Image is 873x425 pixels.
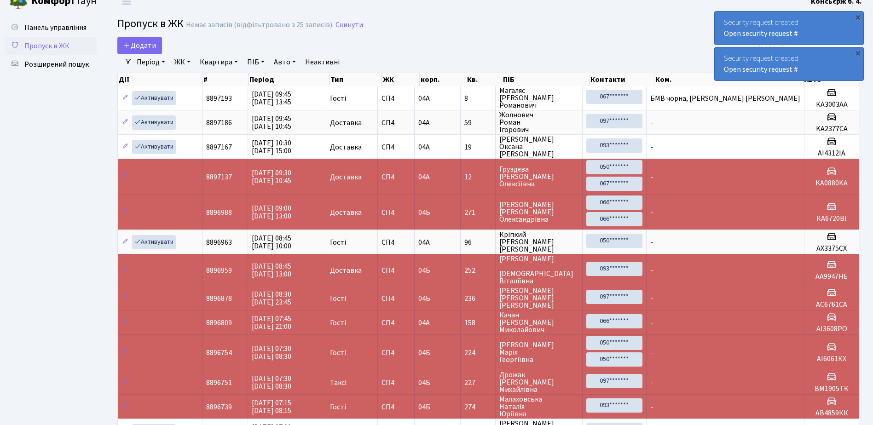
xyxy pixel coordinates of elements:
[464,239,491,246] span: 96
[650,118,653,128] span: -
[249,73,330,86] th: Період
[420,73,467,86] th: корп.
[206,402,232,412] span: 8896739
[418,237,430,247] span: 04А
[382,144,410,151] span: СП4
[132,91,176,105] a: Активувати
[382,95,410,102] span: СП4
[499,201,578,223] span: [PERSON_NAME] [PERSON_NAME] Олександрівна
[330,403,346,411] span: Гості
[206,237,232,247] span: 8896963
[330,379,347,386] span: Таксі
[252,89,291,107] span: [DATE] 09:45 [DATE] 13:45
[654,73,804,86] th: Ком.
[133,54,169,70] a: Період
[808,300,855,309] h5: АС6761СА
[499,231,578,253] span: Кріпкий [PERSON_NAME] [PERSON_NAME]
[590,73,655,86] th: Контакти
[382,319,410,327] span: СП4
[132,140,176,154] a: Активувати
[418,293,430,304] span: 04Б
[252,289,291,307] span: [DATE] 08:30 [DATE] 23:45
[499,396,578,418] span: Малаховська Наталія Юріївна
[808,179,855,188] h5: KA0880KA
[132,235,176,249] a: Активувати
[330,209,362,216] span: Доставка
[252,398,291,416] span: [DATE] 07:15 [DATE] 08:15
[464,379,491,386] span: 227
[650,265,653,276] span: -
[650,172,653,182] span: -
[650,402,653,412] span: -
[171,54,194,70] a: ЖК
[252,233,291,251] span: [DATE] 08:45 [DATE] 10:00
[5,37,97,55] a: Пропуск в ЖК
[206,172,232,182] span: 8897137
[499,371,578,393] span: Дрожак [PERSON_NAME] Михайлівна
[499,166,578,188] span: Груздєва [PERSON_NAME] Олексіївна
[418,378,430,388] span: 04Б
[382,239,410,246] span: СП4
[330,295,346,302] span: Гості
[24,59,89,69] span: Розширений пошук
[330,144,362,151] span: Доставка
[243,54,268,70] a: ПІБ
[650,142,653,152] span: -
[330,267,362,274] span: Доставка
[808,214,855,223] h5: КА6720ВІ
[382,173,410,181] span: СП4
[301,54,343,70] a: Неактивні
[464,267,491,274] span: 252
[418,318,430,328] span: 04А
[808,272,855,281] h5: АА9947НЕ
[252,203,291,221] span: [DATE] 09:00 [DATE] 13:00
[808,125,855,133] h5: KA2377CA
[382,267,410,274] span: СП4
[330,239,346,246] span: Гості
[206,207,232,218] span: 8896988
[117,37,162,54] a: Додати
[499,311,578,333] span: Качан [PERSON_NAME] Миколайович
[808,244,855,253] h5: АХ3375СХ
[724,64,798,75] a: Open security request #
[132,115,176,130] a: Активувати
[5,18,97,37] a: Панель управління
[502,73,590,86] th: ПІБ
[24,41,69,51] span: Пропуск в ЖК
[206,93,232,103] span: 8897193
[418,207,430,218] span: 04Б
[808,100,855,109] h5: КА3003АА
[206,348,232,358] span: 8896754
[853,48,862,57] div: ×
[118,73,202,86] th: Дії
[808,409,855,418] h5: АВ4859КК
[382,209,410,216] span: СП4
[464,144,491,151] span: 19
[252,344,291,362] span: [DATE] 07:30 [DATE] 08:30
[464,95,491,102] span: 8
[808,149,855,158] h5: АІ4312ІА
[206,378,232,388] span: 8896751
[382,119,410,126] span: СП4
[335,21,363,29] a: Скинути
[418,172,430,182] span: 04А
[499,255,578,285] span: [PERSON_NAME] [DEMOGRAPHIC_DATA] Віталіївна
[464,173,491,181] span: 12
[270,54,300,70] a: Авто
[499,136,578,158] span: [PERSON_NAME] Оксана [PERSON_NAME]
[808,385,855,393] h5: ВМ1905ТК
[650,348,653,358] span: -
[252,138,291,156] span: [DATE] 10:30 [DATE] 15:00
[418,142,430,152] span: 04А
[252,373,291,391] span: [DATE] 07:30 [DATE] 08:30
[650,293,653,304] span: -
[499,341,578,363] span: [PERSON_NAME] Марія Георгіївна
[499,287,578,309] span: [PERSON_NAME] [PERSON_NAME] [PERSON_NAME]
[808,325,855,333] h5: АІ3608РО
[650,93,800,103] span: БМВ чорна, [PERSON_NAME] [PERSON_NAME]
[206,265,232,276] span: 8896959
[382,379,410,386] span: СП4
[464,349,491,356] span: 224
[715,11,863,45] div: Security request created
[418,118,430,128] span: 04А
